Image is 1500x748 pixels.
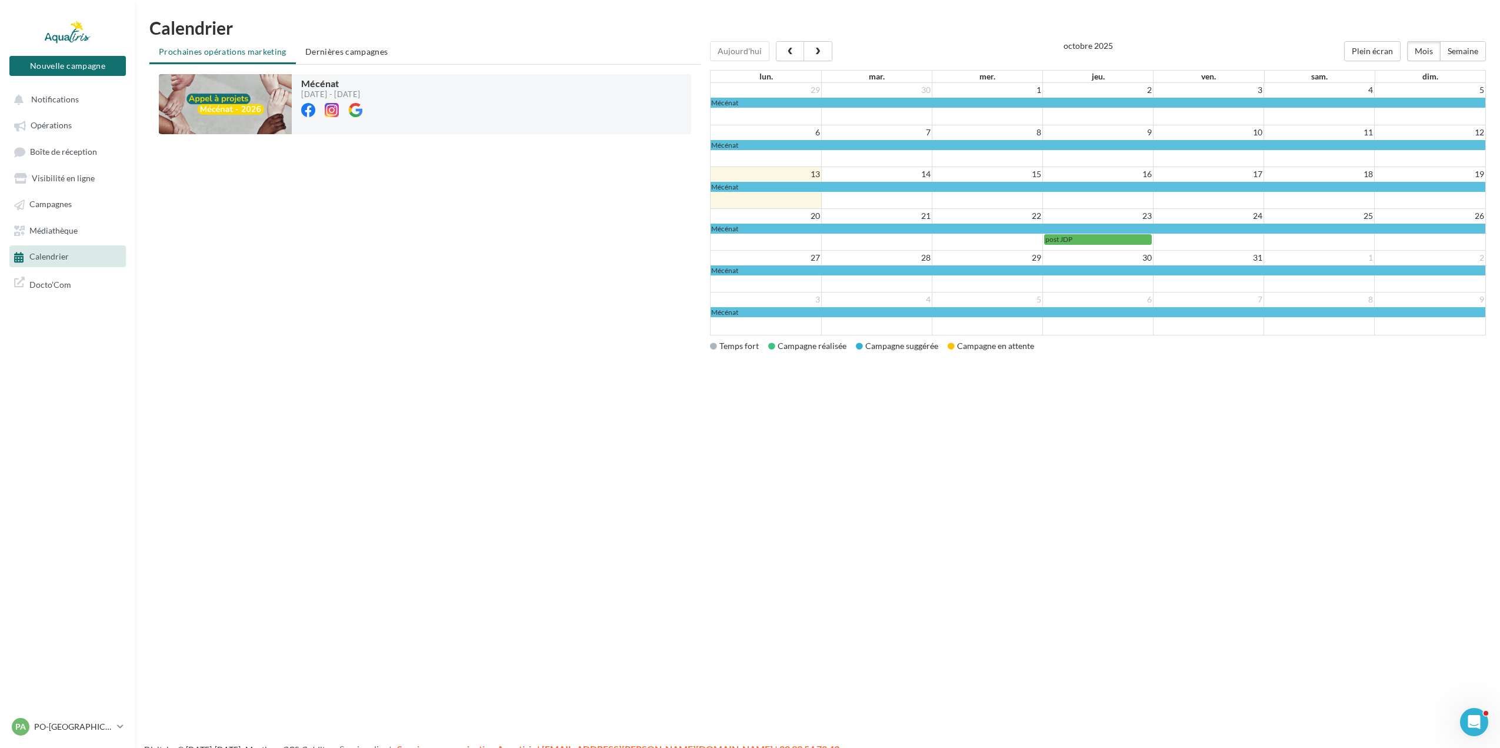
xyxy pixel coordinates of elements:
[711,71,821,82] th: lun.
[1043,125,1154,140] td: 9
[1344,41,1401,61] button: Plein écran
[1375,251,1485,265] td: 2
[711,141,738,149] span: Mécénat
[30,147,97,157] span: Boîte de réception
[711,140,1485,150] a: Mécénat
[711,182,738,191] span: Mécénat
[29,225,78,235] span: Médiathèque
[1154,71,1264,82] th: ven.
[1043,71,1154,82] th: jeu.
[821,251,932,265] td: 28
[1264,71,1375,82] th: sam.
[1375,292,1485,307] td: 9
[768,340,846,352] div: Campagne réalisée
[711,182,1485,192] a: Mécénat
[1043,292,1154,307] td: 6
[7,245,128,267] a: Calendrier
[9,716,126,738] a: PA PO-[GEOGRAPHIC_DATA]-HERAULT
[932,167,1043,182] td: 15
[711,307,1485,317] a: Mécénat
[1044,234,1152,244] a: post JDP
[7,193,128,214] a: Campagnes
[1375,125,1485,140] td: 12
[711,266,738,275] span: Mécénat
[856,340,938,352] div: Campagne suggérée
[301,78,339,89] span: Mécénat
[7,88,124,109] button: Notifications
[1154,251,1264,265] td: 31
[932,71,1043,82] th: mer.
[1460,708,1488,736] iframe: Intercom live chat
[821,292,932,307] td: 4
[1264,251,1375,265] td: 1
[711,292,821,307] td: 3
[711,209,821,224] td: 20
[711,224,1485,234] a: Mécénat
[932,251,1043,265] td: 29
[821,83,932,97] td: 30
[711,265,1485,275] a: Mécénat
[821,209,932,224] td: 21
[1264,125,1375,140] td: 11
[710,41,769,61] button: Aujourd'hui
[7,114,128,135] a: Opérations
[711,251,821,265] td: 27
[711,98,1485,108] a: Mécénat
[1264,292,1375,307] td: 8
[1154,167,1264,182] td: 17
[301,91,433,98] div: [DATE] - [DATE]
[1264,83,1375,97] td: 4
[29,252,69,262] span: Calendrier
[159,46,286,56] span: Prochaines opérations marketing
[31,94,79,104] span: Notifications
[1043,251,1154,265] td: 30
[7,272,128,295] a: Docto'Com
[7,167,128,188] a: Visibilité en ligne
[1407,41,1441,61] button: Mois
[711,224,738,233] span: Mécénat
[1064,41,1113,50] h2: octobre 2025
[1154,125,1264,140] td: 10
[29,277,71,290] span: Docto'Com
[1375,167,1485,182] td: 19
[34,721,112,733] p: PO-[GEOGRAPHIC_DATA]-HERAULT
[9,56,126,76] button: Nouvelle campagne
[711,83,821,97] td: 29
[1375,209,1485,224] td: 26
[149,19,1486,36] h1: Calendrier
[932,83,1043,97] td: 1
[932,292,1043,307] td: 5
[1043,167,1154,182] td: 16
[710,340,759,352] div: Temps fort
[15,721,26,733] span: PA
[821,125,932,140] td: 7
[31,121,72,131] span: Opérations
[1375,83,1485,97] td: 5
[711,125,821,140] td: 6
[821,167,932,182] td: 14
[7,141,128,162] a: Boîte de réception
[1154,292,1264,307] td: 7
[711,167,821,182] td: 13
[7,220,128,241] a: Médiathèque
[948,340,1034,352] div: Campagne en attente
[1043,83,1154,97] td: 2
[32,173,95,183] span: Visibilité en ligne
[1043,209,1154,224] td: 23
[711,98,738,107] span: Mécénat
[932,125,1043,140] td: 8
[1375,71,1485,82] th: dim.
[305,46,388,56] span: Dernières campagnes
[711,308,738,317] span: Mécénat
[821,71,932,82] th: mar.
[1045,235,1072,244] span: post JDP
[1154,83,1264,97] td: 3
[1264,167,1375,182] td: 18
[1440,41,1486,61] button: Semaine
[932,209,1043,224] td: 22
[1264,209,1375,224] td: 25
[29,200,72,210] span: Campagnes
[1154,209,1264,224] td: 24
